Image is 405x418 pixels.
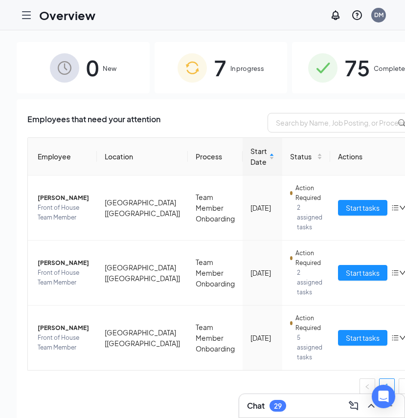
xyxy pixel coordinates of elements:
div: [DATE] [250,267,274,278]
th: Location [97,138,188,176]
span: bars [391,204,399,212]
li: Previous Page [360,378,375,394]
td: [GEOGRAPHIC_DATA] [[GEOGRAPHIC_DATA]] [97,306,188,370]
div: [DATE] [250,332,274,343]
span: Status [290,151,315,162]
td: Team Member Onboarding [188,241,243,306]
td: Team Member Onboarding [188,306,243,370]
span: Action Required [295,313,322,333]
span: Front of House Team Member [38,268,89,287]
span: Front of House Team Member [38,333,89,352]
span: New [103,64,116,73]
div: Open Intercom Messenger [372,385,395,408]
span: bars [391,269,399,277]
span: [PERSON_NAME] [38,323,89,333]
button: Start tasks [338,265,387,281]
th: Employee [28,138,97,176]
button: Start tasks [338,330,387,346]
td: Team Member Onboarding [188,176,243,241]
button: Start tasks [338,200,387,216]
a: 1 [380,379,394,394]
span: 75 [344,51,370,85]
span: Start tasks [346,332,380,343]
span: Employees that need your attention [27,113,160,132]
button: left [360,378,375,394]
span: left [364,384,370,390]
span: [PERSON_NAME] [38,258,89,268]
span: Action Required [295,248,322,268]
span: 2 assigned tasks [297,268,322,297]
span: Action Required [295,183,322,203]
th: Status [282,138,330,176]
div: [DATE] [250,202,274,213]
span: 7 [214,51,226,85]
span: In progress [230,64,264,73]
h3: Chat [247,400,265,411]
button: ChevronUp [363,398,379,414]
svg: Hamburger [21,9,32,21]
svg: Notifications [330,9,341,21]
span: 2 assigned tasks [297,203,322,232]
th: Process [188,138,243,176]
span: 5 assigned tasks [297,333,322,362]
svg: ComposeMessage [348,400,360,412]
td: [GEOGRAPHIC_DATA] [[GEOGRAPHIC_DATA]] [97,176,188,241]
h1: Overview [39,7,95,23]
span: Start tasks [346,202,380,213]
td: [GEOGRAPHIC_DATA] [[GEOGRAPHIC_DATA]] [97,241,188,306]
div: 29 [274,402,282,410]
span: bars [391,334,399,342]
li: 1 [379,378,395,394]
span: Start Date [250,146,267,167]
span: Start tasks [346,267,380,278]
span: 0 [86,51,99,85]
button: ComposeMessage [346,398,361,414]
span: Front of House Team Member [38,203,89,222]
div: DM [374,11,383,19]
svg: ChevronUp [365,400,377,412]
svg: QuestionInfo [351,9,363,21]
span: [PERSON_NAME] [38,193,89,203]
